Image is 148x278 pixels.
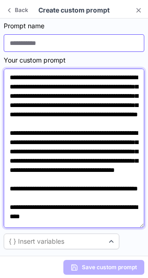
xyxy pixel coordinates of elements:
button: Back [4,5,32,16]
section: Create custom prompt [30,6,118,15]
span: Save custom prompt [82,264,137,271]
label: Your custom prompt [4,56,144,65]
label: Prompt name [4,21,144,31]
span: Back [13,7,30,13]
div: { } Insert variables [9,237,64,246]
button: Save custom prompt [63,260,144,275]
